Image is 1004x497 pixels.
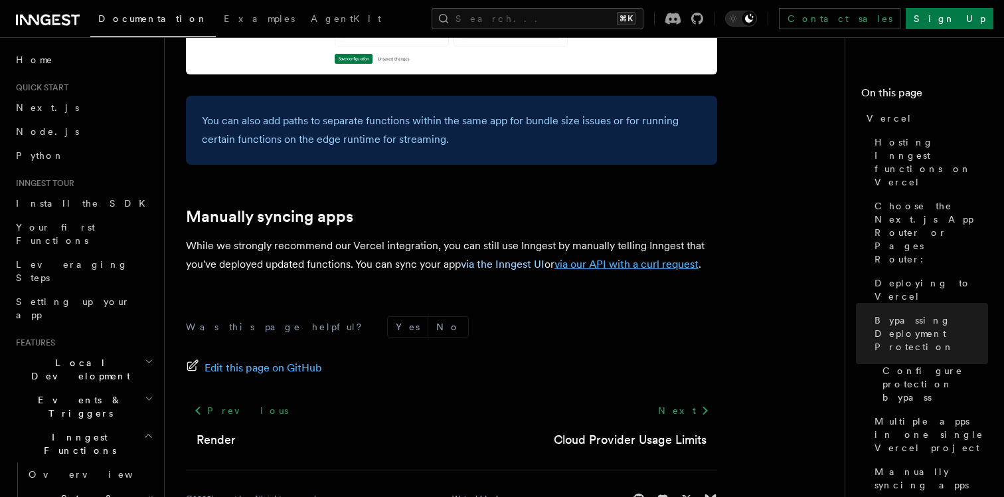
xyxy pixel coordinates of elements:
[16,102,79,113] span: Next.js
[186,320,371,334] p: Was this page helpful?
[311,13,381,24] span: AgentKit
[205,359,322,377] span: Edit this page on GitHub
[861,85,988,106] h4: On this page
[875,136,988,189] span: Hosting Inngest functions on Vercel
[216,4,303,36] a: Examples
[16,222,95,246] span: Your first Functions
[428,317,468,337] button: No
[16,150,64,161] span: Python
[875,199,988,266] span: Choose the Next.js App Router or Pages Router:
[554,258,699,270] a: via our API with a curl request
[11,425,156,462] button: Inngest Functions
[11,431,143,457] span: Inngest Functions
[432,8,643,29] button: Search...⌘K
[617,12,635,25] kbd: ⌘K
[23,462,156,486] a: Overview
[186,399,295,423] a: Previous
[875,276,988,303] span: Deploying to Vercel
[650,399,717,423] a: Next
[224,13,295,24] span: Examples
[16,53,53,66] span: Home
[303,4,389,36] a: AgentKit
[186,207,353,226] a: Manually syncing apps
[11,48,156,72] a: Home
[16,259,128,283] span: Leveraging Steps
[869,271,988,308] a: Deploying to Vercel
[16,198,153,209] span: Install the SDK
[16,126,79,137] span: Node.js
[11,338,55,348] span: Features
[197,431,236,449] a: Render
[11,356,145,383] span: Local Development
[98,13,208,24] span: Documentation
[875,314,988,353] span: Bypassing Deployment Protection
[779,8,900,29] a: Contact sales
[875,465,988,492] span: Manually syncing apps
[29,469,165,480] span: Overview
[11,178,74,189] span: Inngest tour
[11,191,156,215] a: Install the SDK
[11,96,156,120] a: Next.js
[11,252,156,290] a: Leveraging Steps
[186,237,717,274] p: While we strongly recommend our Vercel integration, you can still use Inngest by manually telling...
[11,393,145,420] span: Events & Triggers
[869,460,988,497] a: Manually syncing apps
[861,106,988,130] a: Vercel
[388,317,428,337] button: Yes
[11,144,156,167] a: Python
[869,194,988,271] a: Choose the Next.js App Router or Pages Router:
[869,409,988,460] a: Multiple apps in one single Vercel project
[11,120,156,144] a: Node.js
[11,351,156,388] button: Local Development
[869,130,988,194] a: Hosting Inngest functions on Vercel
[725,11,757,27] button: Toggle dark mode
[11,290,156,327] a: Setting up your app
[882,364,988,404] span: Configure protection bypass
[11,388,156,425] button: Events & Triggers
[16,296,130,320] span: Setting up your app
[554,431,707,449] a: Cloud Provider Usage Limits
[867,112,912,125] span: Vercel
[90,4,216,37] a: Documentation
[869,308,988,359] a: Bypassing Deployment Protection
[186,96,717,165] div: You can also add paths to separate functions within the same app for bundle size issues or for ru...
[906,8,993,29] a: Sign Up
[186,359,322,377] a: Edit this page on GitHub
[461,258,544,270] a: via the Inngest UI
[11,215,156,252] a: Your first Functions
[875,415,988,454] span: Multiple apps in one single Vercel project
[11,82,68,93] span: Quick start
[877,359,988,409] a: Configure protection bypass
